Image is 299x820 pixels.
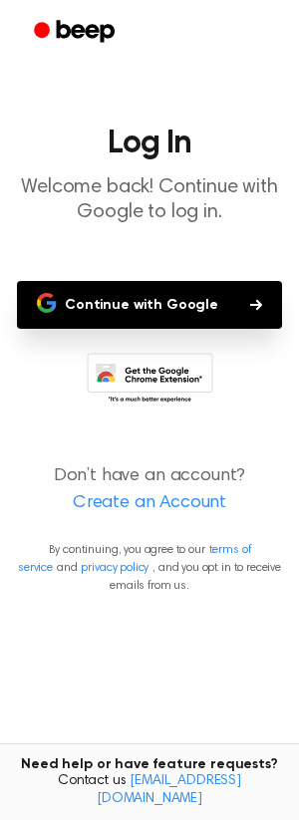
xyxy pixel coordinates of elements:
[16,128,283,159] h1: Log In
[16,175,283,225] p: Welcome back! Continue with Google to log in.
[16,541,283,595] p: By continuing, you agree to our and , and you opt in to receive emails from us.
[20,490,279,517] a: Create an Account
[20,13,133,52] a: Beep
[81,562,149,574] a: privacy policy
[17,281,282,329] button: Continue with Google
[97,774,241,806] a: [EMAIL_ADDRESS][DOMAIN_NAME]
[16,463,283,517] p: Don’t have an account?
[12,773,287,808] span: Contact us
